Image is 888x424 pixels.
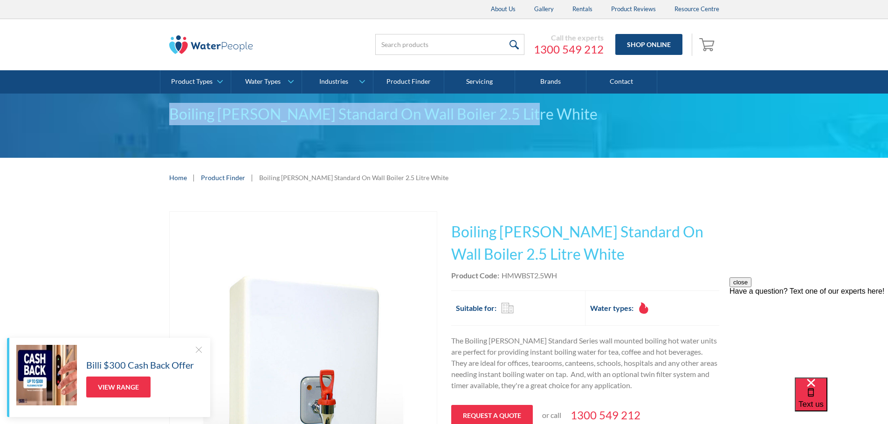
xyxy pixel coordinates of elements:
p: or call [542,410,561,421]
a: Contact [586,70,657,94]
p: The Boiling [PERSON_NAME] Standard Series wall mounted boiling hot water units are perfect for pr... [451,335,719,391]
a: Shop Online [615,34,682,55]
h2: Suitable for: [456,303,496,314]
strong: Product Code: [451,271,499,280]
iframe: podium webchat widget prompt [730,277,888,389]
a: Home [169,173,187,182]
h5: Billi $300 Cash Back Offer [86,358,194,372]
div: | [250,172,255,183]
div: Boiling [PERSON_NAME] Standard On Wall Boiler 2.5 Litre White [259,173,448,182]
a: 1300 549 212 [571,407,640,424]
div: Boiling [PERSON_NAME] Standard On Wall Boiler 2.5 Litre White [169,103,719,125]
a: Open empty cart [697,34,719,56]
div: Water Types [245,78,281,86]
img: shopping cart [699,37,717,52]
input: Search products [375,34,524,55]
h2: Water types: [590,303,633,314]
a: Product Finder [373,70,444,94]
a: 1300 549 212 [534,42,604,56]
a: Product Types [160,70,231,94]
a: Water Types [231,70,302,94]
div: Call the experts [534,33,604,42]
a: Product Finder [201,173,245,182]
img: The Water People [169,35,253,54]
iframe: podium webchat widget bubble [795,377,888,424]
img: Billi $300 Cash Back Offer [16,345,77,405]
div: HMWBST2.5WH [502,270,557,281]
a: Industries [302,70,372,94]
h1: Boiling [PERSON_NAME] Standard On Wall Boiler 2.5 Litre White [451,221,719,265]
div: Industries [319,78,348,86]
div: Product Types [171,78,213,86]
a: Servicing [444,70,515,94]
a: View Range [86,377,151,397]
a: Brands [515,70,586,94]
div: | [192,172,196,183]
